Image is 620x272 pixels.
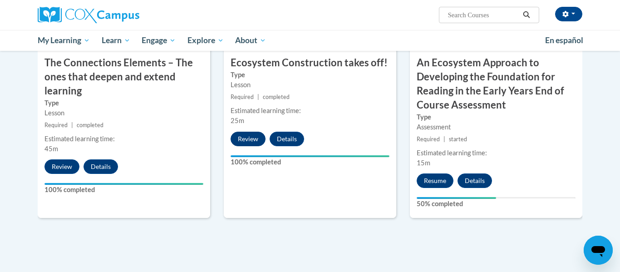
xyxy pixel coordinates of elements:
[270,132,304,146] button: Details
[44,108,203,118] div: Lesson
[38,56,210,98] h3: The Connections Elements – The ones that deepen and extend learning
[231,155,389,157] div: Your progress
[447,10,520,20] input: Search Courses
[520,10,533,20] button: Search
[539,31,589,50] a: En español
[38,7,210,23] a: Cox Campus
[410,56,582,112] h3: An Ecosystem Approach to Developing the Foundation for Reading in the Early Years End of Course A...
[443,136,445,143] span: |
[32,30,96,51] a: My Learning
[231,80,389,90] div: Lesson
[96,30,136,51] a: Learn
[584,236,613,265] iframe: Button to launch messaging window
[417,112,576,122] label: Type
[44,122,68,129] span: Required
[417,148,576,158] div: Estimated learning time:
[136,30,182,51] a: Engage
[84,159,118,174] button: Details
[449,136,467,143] span: started
[231,117,244,124] span: 25m
[555,7,582,21] button: Account Settings
[417,199,576,209] label: 50% completed
[417,136,440,143] span: Required
[417,159,430,167] span: 15m
[231,94,254,100] span: Required
[257,94,259,100] span: |
[417,173,453,188] button: Resume
[44,185,203,195] label: 100% completed
[102,35,130,46] span: Learn
[44,134,203,144] div: Estimated learning time:
[224,56,396,70] h3: Ecosystem Construction takes off!
[44,98,203,108] label: Type
[182,30,230,51] a: Explore
[545,35,583,45] span: En español
[44,145,58,153] span: 45m
[417,122,576,132] div: Assessment
[231,106,389,116] div: Estimated learning time:
[231,132,266,146] button: Review
[142,35,176,46] span: Engage
[458,173,492,188] button: Details
[187,35,224,46] span: Explore
[263,94,290,100] span: completed
[417,197,496,199] div: Your progress
[231,157,389,167] label: 100% completed
[44,159,79,174] button: Review
[230,30,272,51] a: About
[77,122,103,129] span: completed
[44,183,203,185] div: Your progress
[231,70,389,80] label: Type
[24,30,596,51] div: Main menu
[38,7,139,23] img: Cox Campus
[38,35,90,46] span: My Learning
[71,122,73,129] span: |
[235,35,266,46] span: About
